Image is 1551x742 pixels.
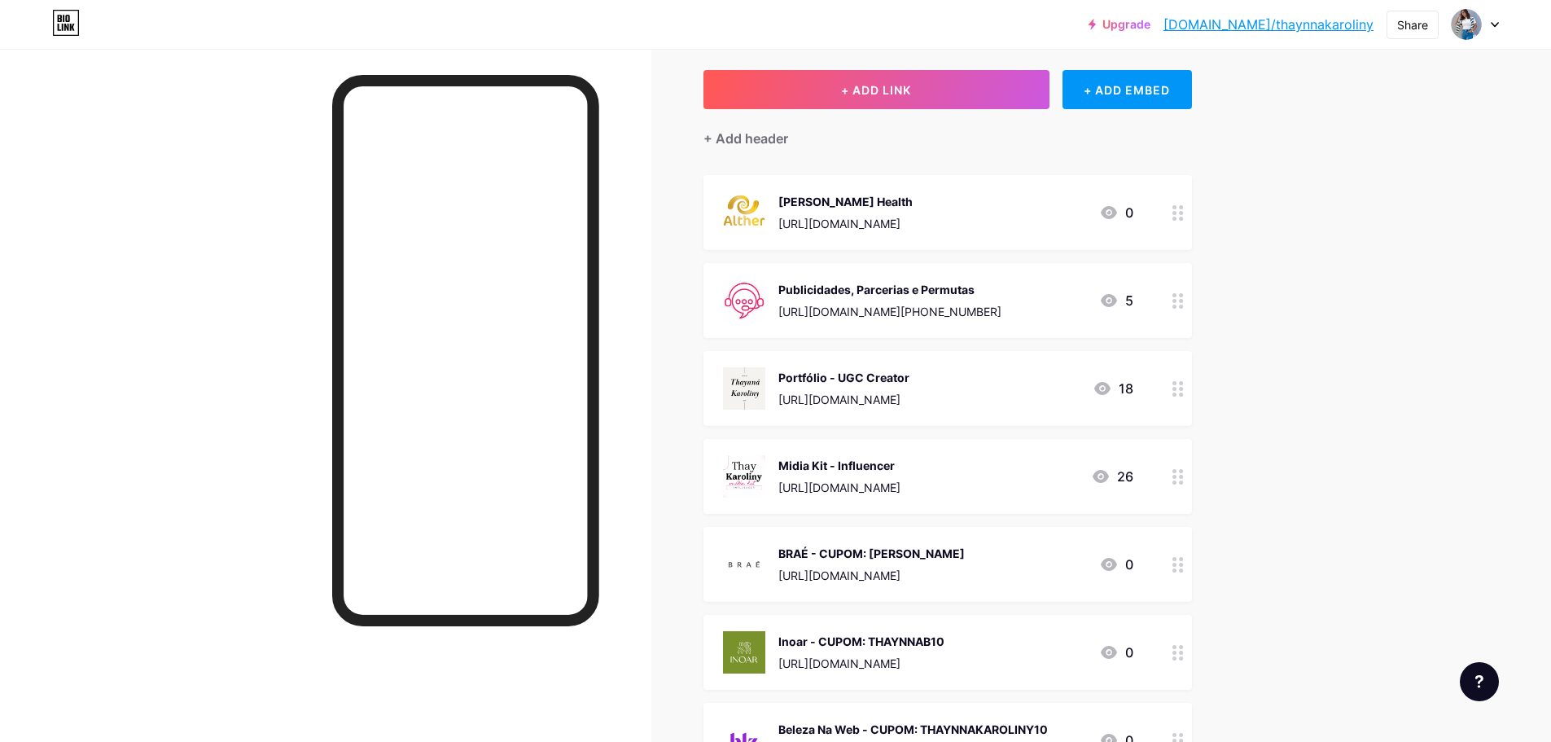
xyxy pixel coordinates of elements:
div: 0 [1099,643,1133,662]
div: Publicidades, Parcerias e Permutas [778,281,1001,298]
a: [DOMAIN_NAME]/thaynnakaroliny [1163,15,1374,34]
img: Midia Kit - Influencer [723,455,765,498]
span: + ADD LINK [841,83,911,97]
button: + ADD LINK [703,70,1049,109]
div: 18 [1093,379,1133,398]
div: [URL][DOMAIN_NAME] [778,479,900,496]
div: Inoar - CUPOM: THAYNNAB10 [778,633,944,650]
div: [PERSON_NAME] Health [778,193,913,210]
div: 5 [1099,291,1133,310]
div: 26 [1091,467,1133,486]
div: [URL][DOMAIN_NAME] [778,391,909,408]
img: Portfólio - UGC Creator [723,367,765,410]
div: Midia Kit - Influencer [778,457,900,474]
div: 0 [1099,555,1133,574]
div: Share [1397,16,1428,33]
img: Alther Health [723,191,765,234]
div: BRAÉ - CUPOM: [PERSON_NAME] [778,545,965,562]
img: Publicidades, Parcerias e Permutas [723,279,765,322]
img: BRAÉ - CUPOM: THAYNNA [723,543,765,586]
div: + Add header [703,129,788,148]
div: [URL][DOMAIN_NAME] [778,655,944,672]
div: [URL][DOMAIN_NAME] [778,215,913,232]
a: Upgrade [1089,18,1150,31]
div: [URL][DOMAIN_NAME][PHONE_NUMBER] [778,303,1001,320]
div: Beleza Na Web - CUPOM: THAYNNAKAROLINY10 [778,721,1048,738]
div: + ADD EMBED [1062,70,1192,109]
img: Inoar - CUPOM: THAYNNAB10 [723,631,765,674]
div: 0 [1099,203,1133,222]
div: [URL][DOMAIN_NAME] [778,567,965,584]
div: Portfólio - UGC Creator [778,369,909,386]
img: thaynnakaroliny [1451,9,1482,40]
